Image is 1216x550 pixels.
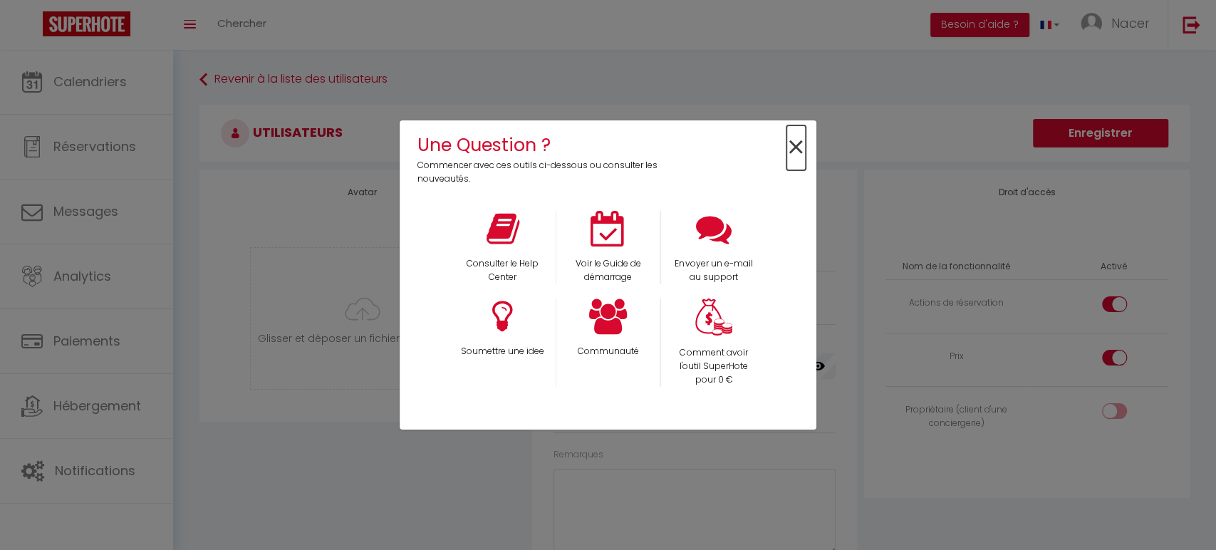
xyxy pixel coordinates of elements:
p: Voir le Guide de démarrage [566,257,651,284]
p: Commencer avec ces outils ci-dessous ou consulter les nouveautés. [417,159,667,186]
p: Soumettre une idee [459,345,546,358]
button: Ouvrir le widget de chat LiveChat [11,6,54,48]
button: Close [786,132,806,164]
p: Envoyer un e-mail au support [671,257,757,284]
span: × [786,125,806,170]
img: Money bag [695,299,732,336]
h4: Une Question ? [417,131,667,159]
p: Consulter le Help Center [459,257,546,284]
p: Comment avoir l'outil SuperHote pour 0 € [671,346,757,387]
p: Communauté [566,345,651,358]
